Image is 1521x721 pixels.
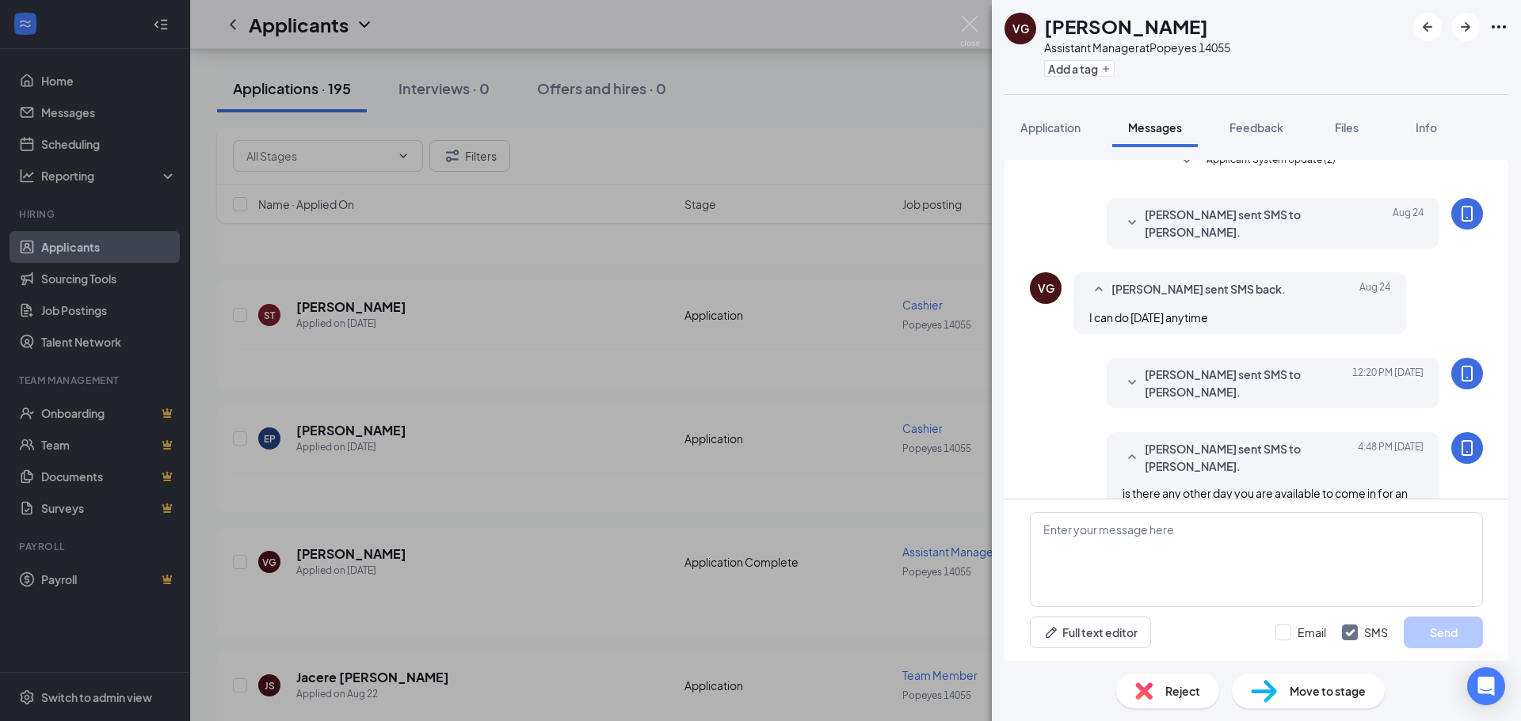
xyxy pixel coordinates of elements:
svg: SmallChevronDown [1123,374,1142,393]
span: [PERSON_NAME] sent SMS to [PERSON_NAME]. [1145,206,1352,241]
div: VG [1038,280,1054,296]
svg: SmallChevronDown [1123,214,1142,233]
span: Messages [1128,120,1182,135]
span: Aug 24 [1393,206,1424,241]
span: Feedback [1229,120,1283,135]
svg: MobileSms [1458,204,1477,223]
span: Reject [1165,682,1200,700]
div: Assistant Manager at Popeyes 14055 [1044,40,1230,55]
div: VG [1012,21,1029,36]
svg: SmallChevronUp [1089,280,1108,299]
svg: Pen [1043,624,1059,640]
span: [PERSON_NAME] sent SMS back. [1111,280,1286,299]
span: I can do [DATE] anytime [1089,310,1208,324]
span: Applicant System Update (2) [1207,152,1336,171]
span: Move to stage [1290,682,1366,700]
span: [DATE] 4:48 PM [1358,440,1424,475]
svg: MobileSms [1458,364,1477,383]
button: ArrowLeftNew [1413,13,1442,41]
svg: ArrowRight [1456,17,1475,36]
span: Files [1335,120,1359,135]
svg: SmallChevronUp [1123,448,1142,467]
span: [PERSON_NAME] sent SMS to [PERSON_NAME]. [1145,366,1352,400]
button: Send [1404,617,1483,648]
h1: [PERSON_NAME] [1044,13,1208,40]
span: [DATE] 12:20 PM [1352,366,1424,400]
span: Info [1416,120,1437,135]
button: ArrowRight [1451,13,1480,41]
span: is there any other day you are available to come in for an interview, please do inform [PERSON_NA... [1123,486,1408,518]
button: Full text editorPen [1030,617,1151,648]
button: PlusAdd a tag [1044,60,1115,77]
svg: Plus [1101,64,1111,74]
span: [PERSON_NAME] sent SMS to [PERSON_NAME]. [1145,440,1352,475]
div: Open Intercom Messenger [1467,667,1505,705]
button: SmallChevronDownApplicant System Update (2) [1177,152,1336,171]
svg: SmallChevronDown [1177,152,1196,171]
span: Application [1020,120,1081,135]
svg: ArrowLeftNew [1418,17,1437,36]
svg: MobileSms [1458,438,1477,457]
svg: Ellipses [1489,17,1508,36]
span: Aug 24 [1359,280,1390,299]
